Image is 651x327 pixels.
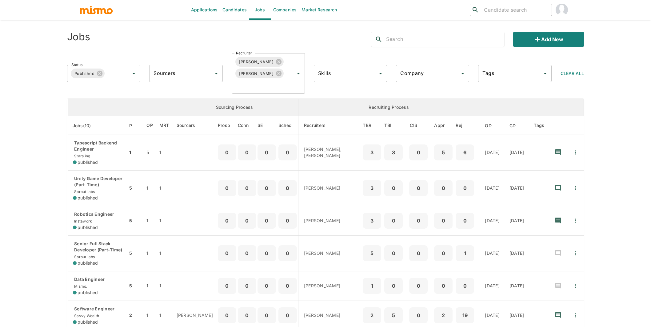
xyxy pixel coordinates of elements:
[437,148,450,157] p: 5
[128,206,142,235] td: 5
[412,184,425,192] p: 0
[361,116,383,135] th: To Be Reviewed
[240,216,254,225] p: 0
[220,311,234,320] p: 0
[541,69,549,78] button: Open
[177,312,213,318] p: [PERSON_NAME]
[387,148,400,157] p: 3
[551,213,565,228] button: recent-notes
[551,145,565,160] button: recent-notes
[412,249,425,258] p: 0
[73,241,123,253] p: Senior Full Stack Developer (Part-Time)
[386,34,504,44] input: Search
[158,235,171,271] td: 1
[73,306,123,312] p: Software Engineer
[458,311,472,320] p: 19
[485,122,500,129] span: OD
[479,170,505,206] td: [DATE]
[505,170,529,206] td: [DATE]
[365,311,379,320] p: 2
[73,189,95,194] span: SproutLabs
[387,216,400,225] p: 0
[73,219,92,223] span: Instawork
[383,116,404,135] th: To Be Interviewed
[505,135,529,171] td: [DATE]
[235,70,278,77] span: [PERSON_NAME]
[387,282,400,290] p: 0
[73,254,95,259] span: SproutLabs
[218,116,238,135] th: Prospects
[235,58,278,65] span: [PERSON_NAME]
[73,175,123,188] p: Unity Game Developer (Part-Time)
[561,71,584,76] span: Clear All
[437,311,450,320] p: 2
[298,116,361,135] th: Recruiters
[569,279,582,293] button: Quick Actions
[365,249,379,258] p: 5
[235,69,284,78] div: [PERSON_NAME]
[569,181,582,195] button: Quick Actions
[277,116,298,135] th: Sched
[437,282,450,290] p: 0
[458,216,472,225] p: 0
[235,57,284,67] div: [PERSON_NAME]
[365,282,379,290] p: 1
[458,249,472,258] p: 1
[78,290,98,296] span: published
[412,282,425,290] p: 0
[158,170,171,206] td: 1
[240,311,254,320] p: 0
[73,211,123,217] p: Robotics Engineer
[142,206,158,235] td: 1
[569,214,582,227] button: Quick Actions
[569,146,582,159] button: Quick Actions
[158,271,171,301] td: 1
[78,159,98,165] span: published
[158,116,171,135] th: Market Research Total
[281,216,294,225] p: 0
[238,116,256,135] th: Connections
[240,148,254,157] p: 0
[479,135,505,171] td: [DATE]
[387,311,400,320] p: 5
[260,311,274,320] p: 0
[71,69,105,78] div: Published
[505,116,529,135] th: Created At
[365,184,379,192] p: 3
[505,206,529,235] td: [DATE]
[481,6,549,14] input: Candidate search
[79,5,113,14] img: logo
[260,148,274,157] p: 0
[479,116,505,135] th: Onboarding Date
[294,69,303,78] button: Open
[236,50,252,56] label: Recruiter
[458,69,467,78] button: Open
[260,216,274,225] p: 0
[73,154,90,158] span: Starsling
[142,170,158,206] td: 1
[78,224,98,230] span: published
[220,148,234,157] p: 0
[505,235,529,271] td: [DATE]
[529,116,549,135] th: Tags
[142,271,158,301] td: 1
[281,311,294,320] p: 0
[73,313,99,318] span: Savvy Wealth
[260,249,274,258] p: 0
[458,184,472,192] p: 0
[71,62,82,67] label: Status
[220,184,234,192] p: 0
[556,4,568,16] img: Carmen Vilachá
[304,283,357,289] p: [PERSON_NAME]
[281,249,294,258] p: 0
[78,319,98,325] span: published
[454,116,479,135] th: Rejected
[479,235,505,271] td: [DATE]
[371,32,386,47] button: search
[376,69,385,78] button: Open
[142,235,158,271] td: 1
[171,116,218,135] th: Sourcers
[298,99,479,116] th: Recruiting Process
[142,116,158,135] th: Open Positions
[212,69,221,78] button: Open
